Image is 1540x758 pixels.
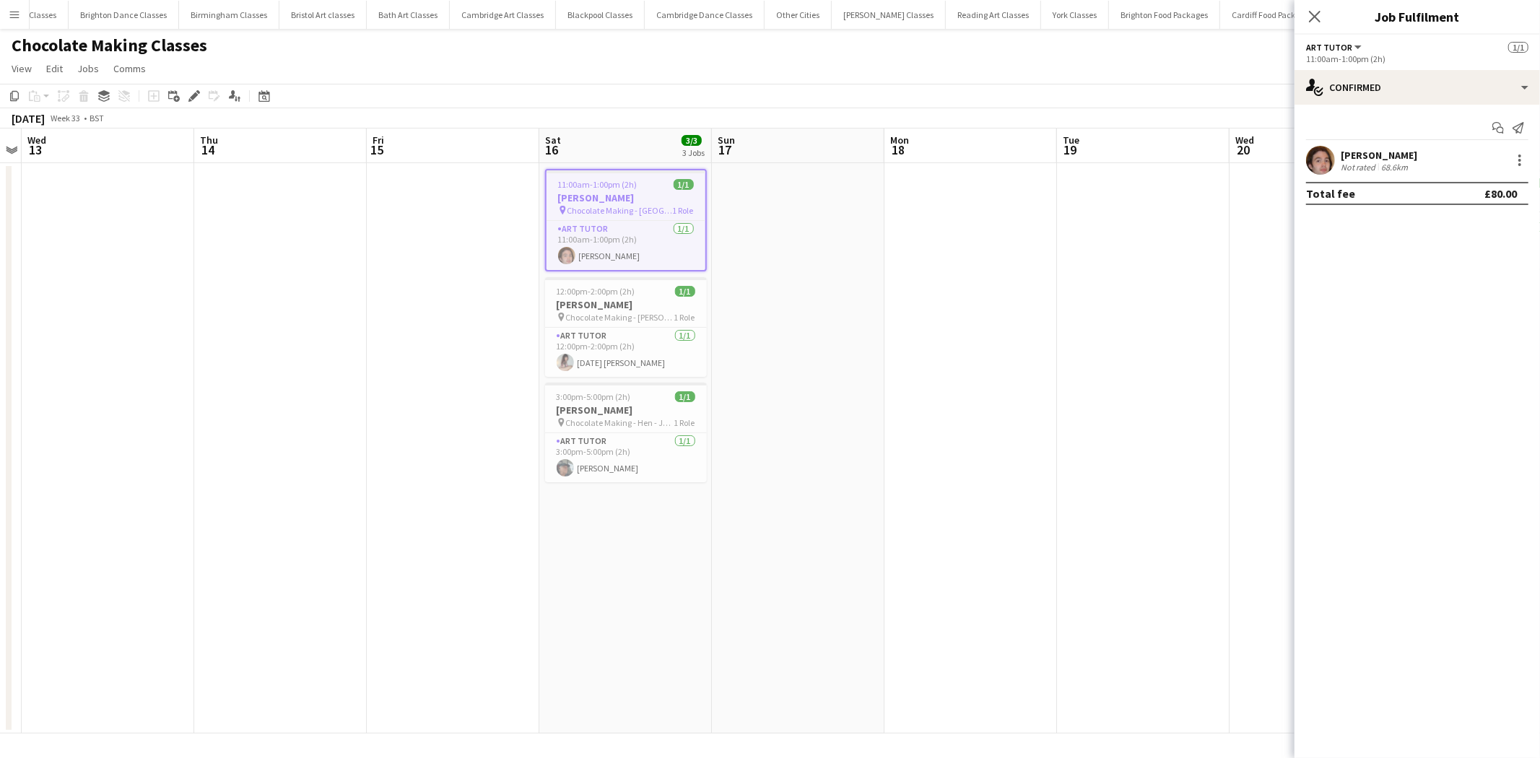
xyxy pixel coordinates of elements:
span: 18 [888,141,909,158]
span: Wed [27,134,46,147]
span: Art Tutor [1306,42,1352,53]
h3: [PERSON_NAME] [545,298,707,311]
button: Cambridge Dance Classes [645,1,765,29]
button: Art Tutor [1306,42,1364,53]
span: 11:00am-1:00pm (2h) [558,179,638,190]
div: Total fee [1306,186,1355,201]
span: 1 Role [673,205,694,216]
span: Wed [1235,134,1254,147]
span: 3:00pm-5:00pm (2h) [557,391,631,402]
button: [PERSON_NAME] Classes [832,1,946,29]
div: £80.00 [1484,186,1517,201]
a: Comms [108,59,152,78]
span: 1/1 [675,286,695,297]
span: Sun [718,134,735,147]
div: 11:00am-1:00pm (2h) [1306,53,1528,64]
span: 16 [543,141,561,158]
span: Tue [1063,134,1079,147]
app-card-role: Art Tutor1/111:00am-1:00pm (2h)[PERSON_NAME] [547,221,705,270]
app-job-card: 11:00am-1:00pm (2h)1/1[PERSON_NAME] Chocolate Making - [GEOGRAPHIC_DATA]1 RoleArt Tutor1/111:00am... [545,169,707,271]
span: Week 33 [48,113,84,123]
span: 1 Role [674,417,695,428]
h1: Chocolate Making Classes [12,35,207,56]
h3: [PERSON_NAME] [547,191,705,204]
span: Mon [890,134,909,147]
span: 20 [1233,141,1254,158]
span: 13 [25,141,46,158]
div: [PERSON_NAME] [1341,149,1417,162]
span: View [12,62,32,75]
span: 1 Role [674,312,695,323]
button: Reading Art Classes [946,1,1041,29]
span: 1/1 [675,391,695,402]
div: Confirmed [1295,70,1540,105]
span: 17 [715,141,735,158]
span: 14 [198,141,218,158]
button: Blackpool Classes [556,1,645,29]
app-card-role: Art Tutor1/112:00pm-2:00pm (2h)[DATE] [PERSON_NAME] [545,328,707,377]
span: 1/1 [674,179,694,190]
button: Cambridge Art Classes [450,1,556,29]
span: 19 [1061,141,1079,158]
button: Other Cities [765,1,832,29]
span: Chocolate Making - [PERSON_NAME] [566,312,674,323]
div: 3 Jobs [682,147,705,158]
button: Bath Art Classes [367,1,450,29]
span: Chocolate Making - Hen - Junction [GEOGRAPHIC_DATA] [566,417,674,428]
div: BST [90,113,104,123]
span: 3/3 [682,135,702,146]
app-job-card: 12:00pm-2:00pm (2h)1/1[PERSON_NAME] Chocolate Making - [PERSON_NAME]1 RoleArt Tutor1/112:00pm-2:0... [545,277,707,377]
button: Bristol Art classes [279,1,367,29]
h3: Job Fulfilment [1295,7,1540,26]
span: Edit [46,62,63,75]
span: Jobs [77,62,99,75]
span: 12:00pm-2:00pm (2h) [557,286,635,297]
app-job-card: 3:00pm-5:00pm (2h)1/1[PERSON_NAME] Chocolate Making - Hen - Junction [GEOGRAPHIC_DATA]1 RoleArt T... [545,383,707,482]
a: Edit [40,59,69,78]
span: 15 [370,141,384,158]
span: 1/1 [1508,42,1528,53]
span: Fri [373,134,384,147]
button: York Classes [1041,1,1109,29]
a: View [6,59,38,78]
div: Not rated [1341,162,1378,173]
button: Cardiff Food Packages [1220,1,1325,29]
span: Sat [545,134,561,147]
app-card-role: Art Tutor1/13:00pm-5:00pm (2h)[PERSON_NAME] [545,433,707,482]
h3: [PERSON_NAME] [545,404,707,417]
div: [DATE] [12,111,45,126]
button: Brighton Food Packages [1109,1,1220,29]
span: Comms [113,62,146,75]
span: Thu [200,134,218,147]
button: Birmingham Classes [179,1,279,29]
span: Chocolate Making - [GEOGRAPHIC_DATA] [567,205,673,216]
button: Brighton Dance Classes [69,1,179,29]
a: Jobs [71,59,105,78]
div: 68.6km [1378,162,1411,173]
